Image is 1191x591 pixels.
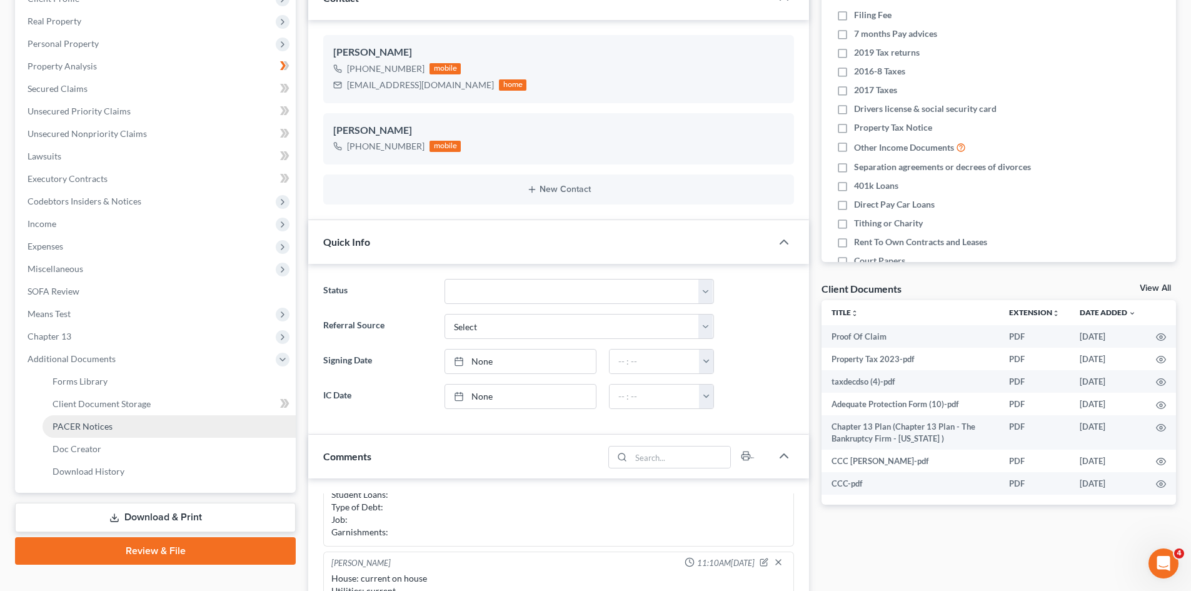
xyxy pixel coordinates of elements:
span: Miscellaneous [28,263,83,274]
a: Unsecured Priority Claims [18,100,296,123]
label: IC Date [317,384,438,409]
span: Chapter 13 [28,331,71,341]
span: Codebtors Insiders & Notices [28,196,141,206]
td: CCC [PERSON_NAME]-pdf [822,450,999,472]
td: [DATE] [1070,472,1146,495]
div: home [499,79,526,91]
td: [DATE] [1070,450,1146,472]
a: Forms Library [43,370,296,393]
td: taxdecdso (4)-pdf [822,370,999,393]
span: Unsecured Priority Claims [28,106,131,116]
span: Property Tax Notice [854,121,932,134]
span: Lawsuits [28,151,61,161]
a: Executory Contracts [18,168,296,190]
span: Other Income Documents [854,141,954,154]
a: Secured Claims [18,78,296,100]
div: mobile [430,141,461,152]
a: Lawsuits [18,145,296,168]
label: Signing Date [317,349,438,374]
span: Expenses [28,241,63,251]
div: Client Documents [822,282,902,295]
td: Adequate Protection Form (10)-pdf [822,393,999,415]
span: Quick Info [323,236,370,248]
div: [PERSON_NAME] [331,557,391,570]
span: PACER Notices [53,421,113,432]
span: 2019 Tax returns [854,46,920,59]
td: [DATE] [1070,348,1146,370]
span: Means Test [28,308,71,319]
span: Income [28,218,56,229]
span: 2017 Taxes [854,84,897,96]
span: 7 months Pay advices [854,28,937,40]
a: Unsecured Nonpriority Claims [18,123,296,145]
span: Additional Documents [28,353,116,364]
span: 4 [1174,548,1184,558]
a: Review & File [15,537,296,565]
td: [DATE] [1070,325,1146,348]
a: Extensionunfold_more [1009,308,1060,317]
a: SOFA Review [18,280,296,303]
td: Property Tax 2023-pdf [822,348,999,370]
td: [DATE] [1070,415,1146,450]
button: New Contact [333,184,784,194]
td: [DATE] [1070,393,1146,415]
input: Search... [631,447,731,468]
input: -- : -- [610,385,700,408]
div: mobile [430,63,461,74]
span: Drivers license & social security card [854,103,997,115]
span: Client Document Storage [53,398,151,409]
td: PDF [999,450,1070,472]
i: unfold_more [1052,310,1060,317]
span: Secured Claims [28,83,88,94]
span: Forms Library [53,376,108,386]
input: -- : -- [610,350,700,373]
a: PACER Notices [43,415,296,438]
div: [PERSON_NAME] [333,45,784,60]
span: 11:10AM[DATE] [697,557,755,569]
a: Download History [43,460,296,483]
td: [DATE] [1070,370,1146,393]
i: expand_more [1128,310,1136,317]
span: Tithing or Charity [854,217,923,230]
a: None [445,385,596,408]
span: Court Papers [854,255,905,267]
span: Rent To Own Contracts and Leases [854,236,987,248]
td: Chapter 13 Plan (Chapter 13 Plan - The Bankruptcy Firm - [US_STATE] ) [822,415,999,450]
i: unfold_more [851,310,858,317]
a: Property Analysis [18,55,296,78]
td: PDF [999,325,1070,348]
a: None [445,350,596,373]
span: Doc Creator [53,443,101,454]
div: [PERSON_NAME] [333,123,784,138]
a: Client Document Storage [43,393,296,415]
a: Date Added expand_more [1080,308,1136,317]
span: [PHONE_NUMBER] [347,63,425,74]
a: Doc Creator [43,438,296,460]
span: 401k Loans [854,179,898,192]
span: Download History [53,466,124,477]
td: PDF [999,393,1070,415]
span: Filing Fee [854,9,892,21]
span: 2016-8 Taxes [854,65,905,78]
span: Separation agreements or decrees of divorces [854,161,1031,173]
span: Personal Property [28,38,99,49]
label: Referral Source [317,314,438,339]
td: PDF [999,370,1070,393]
div: [EMAIL_ADDRESS][DOMAIN_NAME] [347,79,494,91]
span: [PHONE_NUMBER] [347,141,425,151]
span: Property Analysis [28,61,97,71]
a: Download & Print [15,503,296,532]
td: PDF [999,415,1070,450]
a: Titleunfold_more [832,308,858,317]
td: PDF [999,472,1070,495]
span: Comments [323,450,371,462]
a: View All [1140,284,1171,293]
td: PDF [999,348,1070,370]
span: Executory Contracts [28,173,108,184]
span: Unsecured Nonpriority Claims [28,128,147,139]
span: Direct Pay Car Loans [854,198,935,211]
span: Real Property [28,16,81,26]
span: SOFA Review [28,286,79,296]
iframe: Intercom live chat [1148,548,1178,578]
td: Proof Of Claim [822,325,999,348]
